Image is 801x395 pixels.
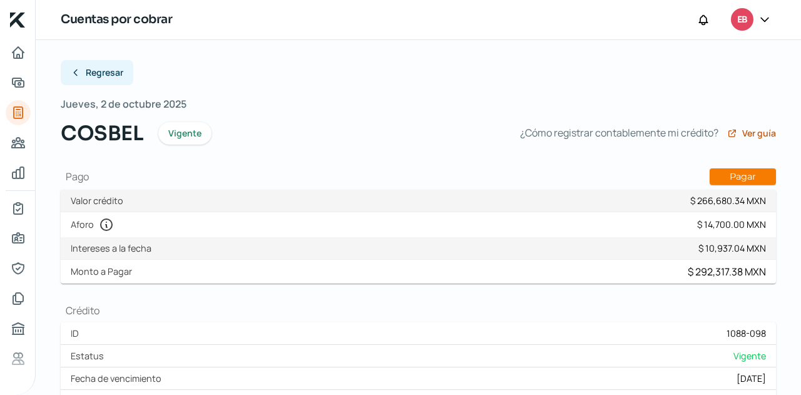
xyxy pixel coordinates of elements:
a: Representantes [6,256,31,281]
button: Pagar [710,168,776,185]
span: EB [737,13,747,28]
a: Documentos [6,286,31,311]
label: Aforo [71,217,119,232]
label: Monto a Pagar [71,265,137,277]
span: Ver guía [742,129,776,138]
span: Jueves, 2 de octubre 2025 [61,95,186,113]
span: Vigente [733,350,766,362]
div: [DATE] [737,372,766,384]
h1: Pago [61,168,776,185]
a: Ver guía [727,128,776,138]
a: Mi contrato [6,196,31,221]
label: Fecha de vencimiento [71,372,166,384]
a: Referencias [6,346,31,371]
button: Regresar [61,60,133,85]
a: Mis finanzas [6,160,31,185]
label: Estatus [71,350,109,362]
h1: Cuentas por cobrar [61,11,172,29]
a: Pago a proveedores [6,130,31,155]
div: 1088-098 [727,327,766,339]
a: Tus créditos [6,100,31,125]
label: ID [71,327,84,339]
h1: Crédito [61,304,776,317]
span: Vigente [168,129,202,138]
label: Valor crédito [71,195,128,207]
span: Regresar [86,68,123,77]
a: Adelantar facturas [6,70,31,95]
span: COSBEL [61,118,143,148]
span: ¿Cómo registrar contablemente mi crédito? [520,124,718,142]
div: $ 14,700.00 MXN [697,218,766,230]
a: Buró de crédito [6,316,31,341]
a: Información general [6,226,31,251]
div: $ 10,937.04 MXN [698,242,766,254]
div: $ 266,680.34 MXN [690,195,766,207]
div: $ 292,317.38 MXN [688,265,766,279]
label: Intereses a la fecha [71,242,156,254]
a: Inicio [6,40,31,65]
